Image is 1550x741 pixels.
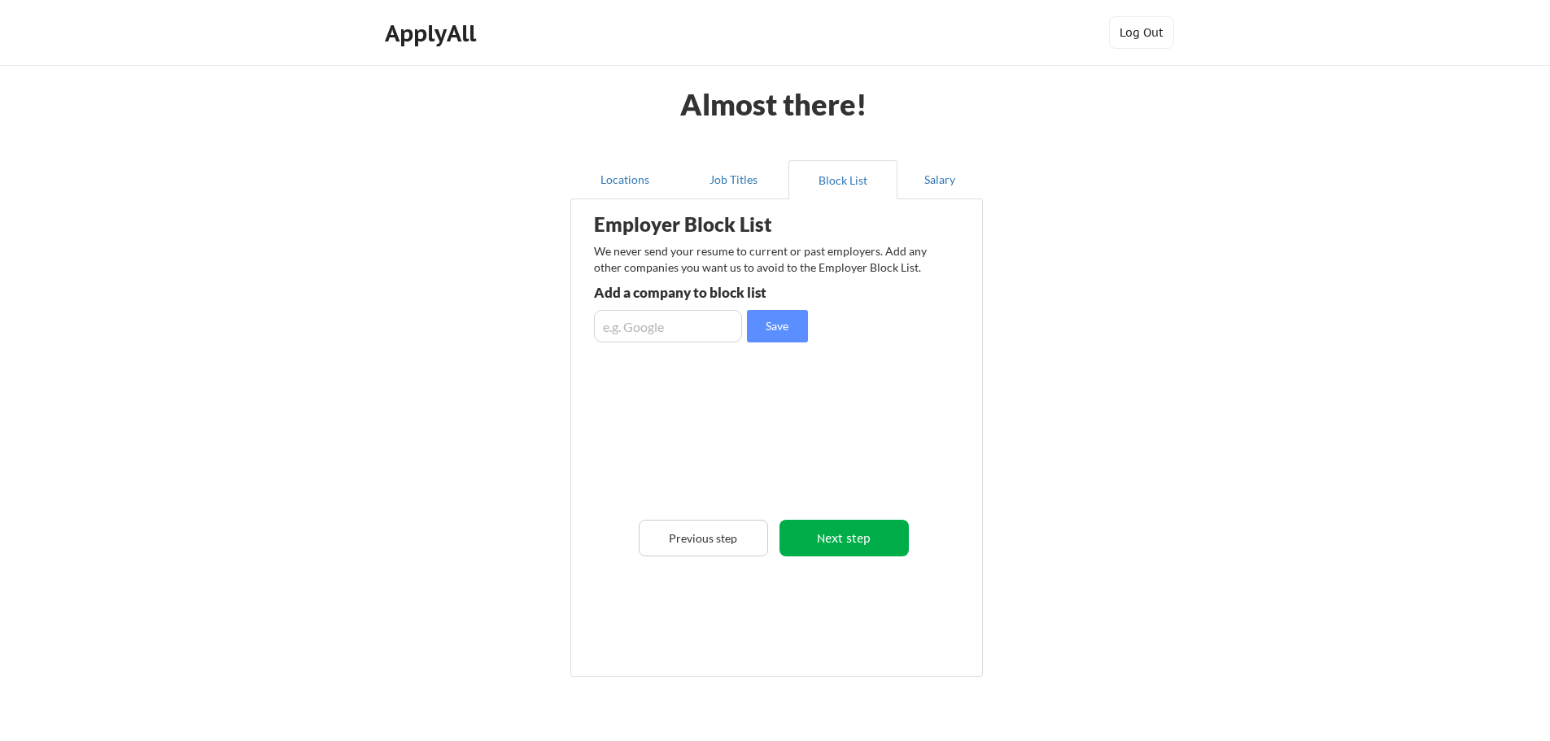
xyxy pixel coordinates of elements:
button: Previous step [639,520,768,556]
div: We never send your resume to current or past employers. Add any other companies you want us to av... [594,243,937,275]
div: Add a company to block list [594,286,832,299]
button: Job Titles [679,160,788,199]
button: Next step [779,520,909,556]
div: Employer Block List [594,215,849,234]
button: Log Out [1109,16,1174,49]
button: Locations [570,160,679,199]
div: Almost there! [661,89,888,119]
input: e.g. Google [594,310,742,342]
div: ApplyAll [385,20,481,47]
button: Salary [897,160,983,199]
button: Save [747,310,808,342]
button: Block List [788,160,897,199]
